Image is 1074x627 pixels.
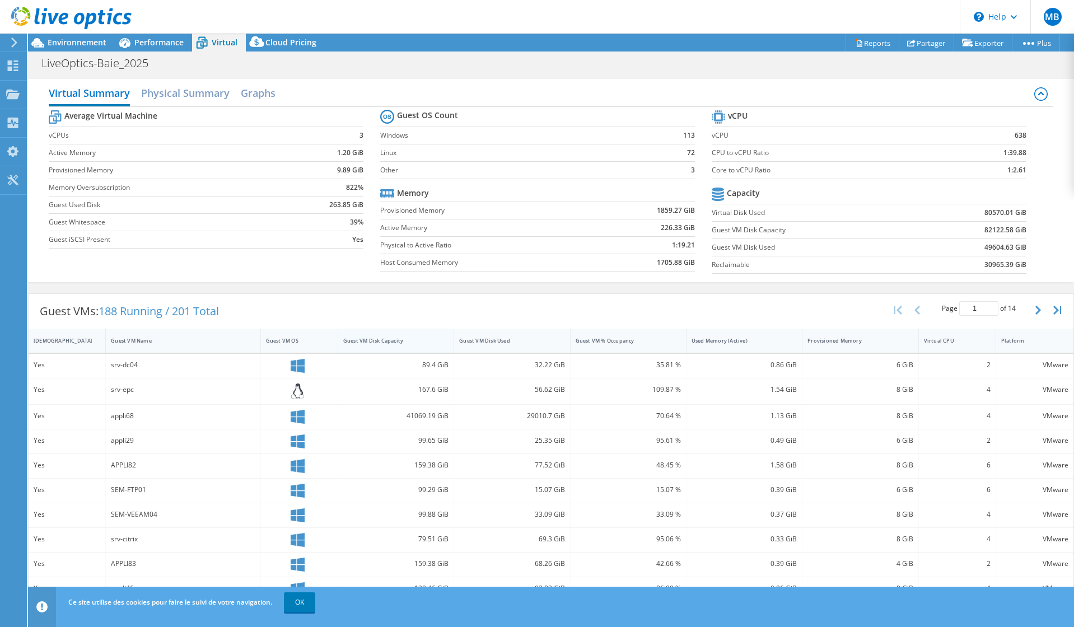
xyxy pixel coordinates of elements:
label: Guest Used Disk [49,199,288,210]
div: 2 [924,359,991,371]
div: 2 [924,558,991,570]
div: 4 [924,508,991,521]
h2: Graphs [241,82,275,104]
span: 188 Running / 201 Total [99,303,219,319]
div: Used Memory (Active) [692,337,783,344]
div: Platform [1001,337,1055,344]
b: 30965.39 GiB [984,259,1026,270]
div: 159.38 GiB [343,558,449,570]
div: 6 GiB [807,359,913,371]
div: 4 GiB [807,558,913,570]
label: Memory Oversubscription [49,182,288,193]
label: Provisioned Memory [380,205,596,216]
b: 80570.01 GiB [984,207,1026,218]
div: 33.09 % [576,508,681,521]
div: APPLI82 [111,459,255,471]
b: 263.85 GiB [329,199,363,210]
div: 95.61 % [576,434,681,447]
div: 4 [924,582,991,595]
label: Guest Whitespace [49,217,288,228]
div: VMware [1001,359,1068,371]
div: Guest VM Disk Used [459,337,551,344]
label: Active Memory [49,147,288,158]
span: MB [1044,8,1062,26]
label: Host Consumed Memory [380,257,596,268]
span: Performance [134,37,184,48]
div: 92.82 GiB [459,582,564,595]
div: SEM-VEEAM04 [111,508,255,521]
div: srv-dc04 [111,359,255,371]
div: 0.96 GiB [692,582,797,595]
div: 1.13 GiB [692,410,797,422]
label: CPU to vCPU Ratio [712,147,944,158]
div: [DEMOGRAPHIC_DATA] [34,337,87,344]
b: Average Virtual Machine [64,110,157,121]
div: 8 GiB [807,582,913,595]
div: Guest VMs: [29,294,230,329]
div: Yes [34,558,100,570]
div: 0.39 GiB [692,484,797,496]
div: Yes [34,359,100,371]
div: 70.64 % [576,410,681,422]
div: 15.07 GiB [459,484,564,496]
b: 9.89 GiB [337,165,363,176]
div: 99.29 GiB [343,484,449,496]
div: 32.22 GiB [459,359,564,371]
span: 14 [1008,303,1016,313]
div: 0.37 GiB [692,508,797,521]
div: 0.49 GiB [692,434,797,447]
label: vCPUs [49,130,288,141]
label: Active Memory [380,222,596,233]
div: Yes [34,484,100,496]
div: srv-epc [111,383,255,396]
div: 25.35 GiB [459,434,564,447]
b: 113 [683,130,695,141]
span: Ce site utilise des cookies pour faire le suivi de votre navigation. [68,597,272,607]
label: Guest VM Disk Used [712,242,918,253]
b: 1705.88 GiB [657,257,695,268]
div: SEM-FTP01 [111,484,255,496]
a: Plus [1012,34,1060,52]
div: 41069.19 GiB [343,410,449,422]
div: 77.52 GiB [459,459,564,471]
div: 6 [924,459,991,471]
div: APPLI83 [111,558,255,570]
input: jump to page [959,301,998,316]
div: 109.87 % [576,383,681,396]
b: 82122.58 GiB [984,224,1026,236]
b: 822% [346,182,363,193]
div: 99.88 GiB [343,508,449,521]
b: 49604.63 GiB [984,242,1026,253]
div: VMware [1001,558,1068,570]
b: 226.33 GiB [661,222,695,233]
div: 8 GiB [807,383,913,396]
div: 6 GiB [807,434,913,447]
div: Yes [34,434,100,447]
label: Guest iSCSI Present [49,234,288,245]
div: 129.46 GiB [343,582,449,595]
b: 3 [691,165,695,176]
div: Yes [34,533,100,545]
div: 1.54 GiB [692,383,797,396]
h2: Physical Summary [141,82,230,104]
div: 15.07 % [576,484,681,496]
div: appli29 [111,434,255,447]
h2: Virtual Summary [49,82,130,106]
div: 167.6 GiB [343,383,449,396]
label: vCPU [712,130,944,141]
a: OK [284,592,315,612]
div: 159.38 GiB [343,459,449,471]
div: 35.81 % [576,359,681,371]
div: VMware [1001,410,1068,422]
b: Yes [352,234,363,245]
div: 4 [924,410,991,422]
b: vCPU [728,110,748,121]
a: Reports [846,34,899,52]
div: appli68 [111,410,255,422]
div: VMware [1001,434,1068,447]
span: Environnement [48,37,106,48]
label: Windows [380,130,653,141]
div: Yes [34,459,100,471]
div: VMware [1001,533,1068,545]
label: Guest VM Disk Capacity [712,224,918,236]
